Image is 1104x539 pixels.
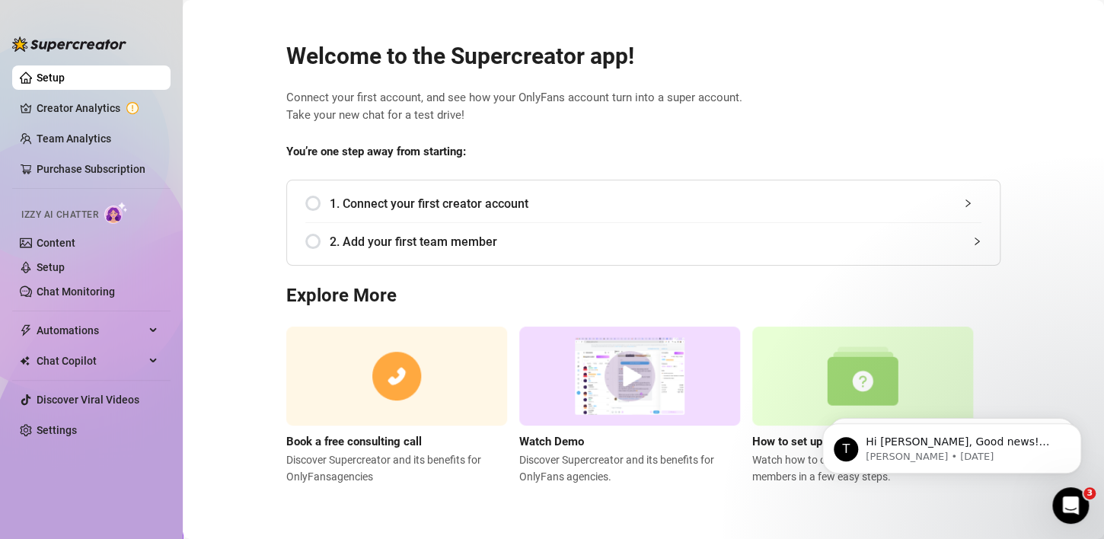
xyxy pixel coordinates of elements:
span: Connect your first account, and see how your OnlyFans account turn into a super account. Take you... [286,89,1000,125]
a: Setup [37,261,65,273]
img: AI Chatter [104,202,128,224]
span: 3 [1083,487,1096,499]
div: 1. Connect your first creator account [305,185,981,222]
strong: Book a free consulting call [286,435,422,448]
img: Chat Copilot [20,356,30,366]
a: Book a free consulting callDiscover Supercreator and its benefits for OnlyFansagencies [286,327,507,485]
a: Team Analytics [37,132,111,145]
div: 2. Add your first team member [305,223,981,260]
a: Setup [37,72,65,84]
img: logo-BBDzfeDw.svg [12,37,126,52]
span: Izzy AI Chatter [21,208,98,222]
span: 2. Add your first team member [330,232,981,251]
img: consulting call [286,327,507,426]
h2: Welcome to the Supercreator app! [286,42,1000,71]
span: collapsed [963,199,972,208]
iframe: Intercom live chat [1052,487,1089,524]
iframe: Intercom notifications message [799,391,1104,498]
a: Watch DemoDiscover Supercreator and its benefits for OnlyFans agencies. [519,327,740,485]
img: setup agency guide [752,327,973,426]
span: Discover Supercreator and its benefits for OnlyFans agencies. [519,451,740,485]
span: collapsed [972,237,981,246]
span: Discover Supercreator and its benefits for OnlyFans agencies [286,451,507,485]
strong: You’re one step away from starting: [286,145,466,158]
a: Content [37,237,75,249]
h3: Explore More [286,284,1000,308]
a: Discover Viral Videos [37,394,139,406]
strong: How to set up your agency [752,435,888,448]
span: Automations [37,318,145,343]
span: Watch how to onboard your creators and team members in a few easy steps. [752,451,973,485]
a: How to set up your agencyWatch how to onboard your creators and team members in a few easy steps. [752,327,973,485]
span: 1. Connect your first creator account [330,194,981,213]
a: Purchase Subscription [37,157,158,181]
strong: Watch Demo [519,435,584,448]
a: Settings [37,424,77,436]
a: Chat Monitoring [37,285,115,298]
span: thunderbolt [20,324,32,336]
a: Creator Analytics exclamation-circle [37,96,158,120]
img: supercreator demo [519,327,740,426]
span: Chat Copilot [37,349,145,373]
